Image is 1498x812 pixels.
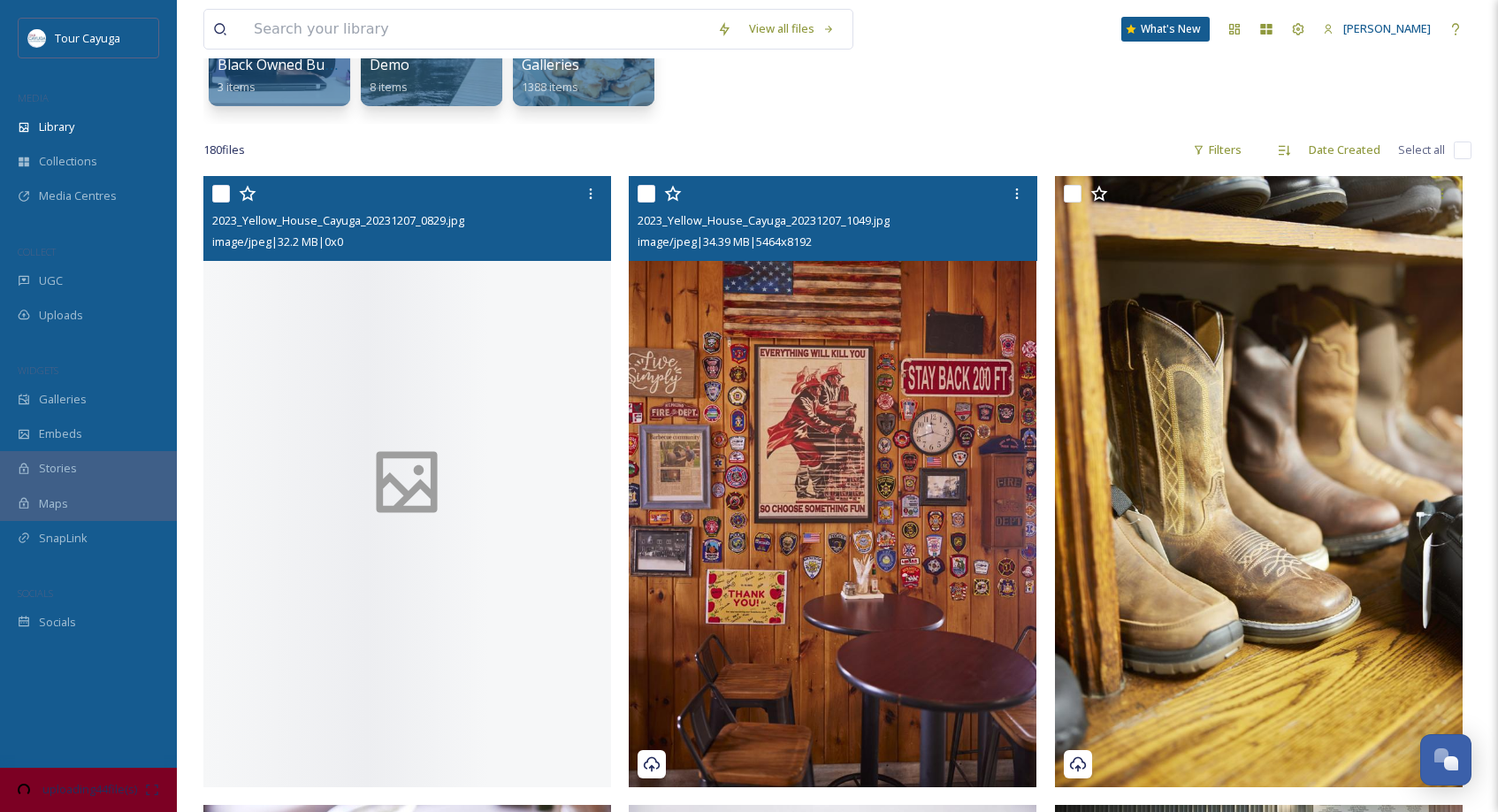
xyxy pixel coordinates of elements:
[39,530,88,547] span: SnapLink
[39,153,97,170] span: Collections
[638,234,812,249] span: image/jpeg | 34.39 MB | 5464 x 8192
[39,614,76,631] span: Socials
[638,212,890,228] span: 2023_Yellow_House_Cayuga_20231207_1049.jpg
[1055,176,1463,787] img: 2023_Yellow_House_Cayuga_20231207_0747.jpg
[39,272,63,289] span: UGC
[39,495,68,512] span: Maps
[34,781,145,798] span: uploading 44 file(s)
[39,119,74,135] span: Library
[1420,734,1471,785] button: Open Chat
[1314,11,1440,46] a: [PERSON_NAME]
[203,142,245,158] span: 180 file s
[370,55,409,74] span: Demo
[18,245,56,258] span: COLLECT
[522,55,579,74] span: Galleries
[218,55,381,74] span: Black Owned Businesses
[28,29,46,47] img: download.jpeg
[18,364,58,377] span: WIDGETS
[1398,142,1445,158] span: Select all
[18,586,53,600] span: SOCIALS
[55,30,120,46] span: Tour Cayuga
[39,425,82,442] span: Embeds
[212,234,343,249] span: image/jpeg | 32.2 MB | 0 x 0
[39,307,83,324] span: Uploads
[245,10,708,49] input: Search your library
[1300,133,1389,167] div: Date Created
[1121,17,1210,42] a: What's New
[740,11,844,46] a: View all files
[629,176,1036,787] img: 2023_Yellow_House_Cayuga_20231207_1049.jpg
[212,212,464,228] span: 2023_Yellow_House_Cayuga_20231207_0829.jpg
[218,79,256,95] span: 3 items
[522,79,578,95] span: 1388 items
[370,79,408,95] span: 8 items
[1184,133,1250,167] div: Filters
[39,460,77,477] span: Stories
[39,188,117,204] span: Media Centres
[39,391,87,408] span: Galleries
[18,91,49,104] span: MEDIA
[1343,20,1431,36] span: [PERSON_NAME]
